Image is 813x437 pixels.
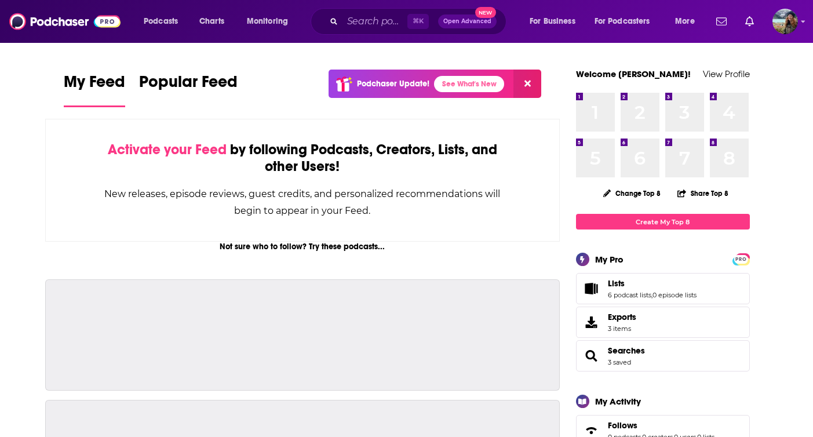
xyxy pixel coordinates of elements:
a: View Profile [703,68,750,79]
a: Lists [608,278,697,289]
a: My Feed [64,72,125,107]
div: New releases, episode reviews, guest credits, and personalized recommendations will begin to appe... [104,185,502,219]
button: Share Top 8 [677,182,729,205]
span: Follows [608,420,637,431]
span: Open Advanced [443,19,491,24]
span: Exports [608,312,636,322]
p: Podchaser Update! [357,79,429,89]
div: Search podcasts, credits, & more... [322,8,517,35]
a: 6 podcast lists [608,291,651,299]
a: Show notifications dropdown [741,12,759,31]
a: See What's New [434,76,504,92]
a: Popular Feed [139,72,238,107]
span: Logged in as lorimahon [772,9,798,34]
span: PRO [734,255,748,264]
div: Not sure who to follow? Try these podcasts... [45,242,560,252]
span: More [675,13,695,30]
span: Searches [576,340,750,372]
a: Exports [576,307,750,338]
span: Monitoring [247,13,288,30]
a: 0 episode lists [652,291,697,299]
input: Search podcasts, credits, & more... [342,12,407,31]
span: Lists [576,273,750,304]
button: open menu [667,12,709,31]
span: , [651,291,652,299]
img: Podchaser - Follow, Share and Rate Podcasts [9,10,121,32]
a: Lists [580,281,603,297]
a: 3 saved [608,358,631,366]
a: Searches [608,345,645,356]
a: Show notifications dropdown [712,12,731,31]
button: open menu [522,12,590,31]
button: open menu [587,12,667,31]
span: ⌘ K [407,14,429,29]
span: For Podcasters [595,13,650,30]
span: Activate your Feed [108,141,227,158]
span: Popular Feed [139,72,238,99]
button: open menu [239,12,303,31]
div: by following Podcasts, Creators, Lists, and other Users! [104,141,502,175]
span: Podcasts [144,13,178,30]
span: Exports [580,314,603,330]
div: My Pro [595,254,624,265]
span: For Business [530,13,575,30]
div: My Activity [595,396,641,407]
button: Change Top 8 [596,186,668,201]
span: Charts [199,13,224,30]
img: User Profile [772,9,798,34]
a: Welcome [PERSON_NAME]! [576,68,691,79]
a: PRO [734,254,748,263]
span: New [475,7,496,18]
span: My Feed [64,72,125,99]
span: 3 items [608,325,636,333]
button: Show profile menu [772,9,798,34]
button: open menu [136,12,193,31]
span: Lists [608,278,625,289]
a: Searches [580,348,603,364]
a: Charts [192,12,231,31]
a: Follows [608,420,714,431]
button: Open AdvancedNew [438,14,497,28]
a: Create My Top 8 [576,214,750,230]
